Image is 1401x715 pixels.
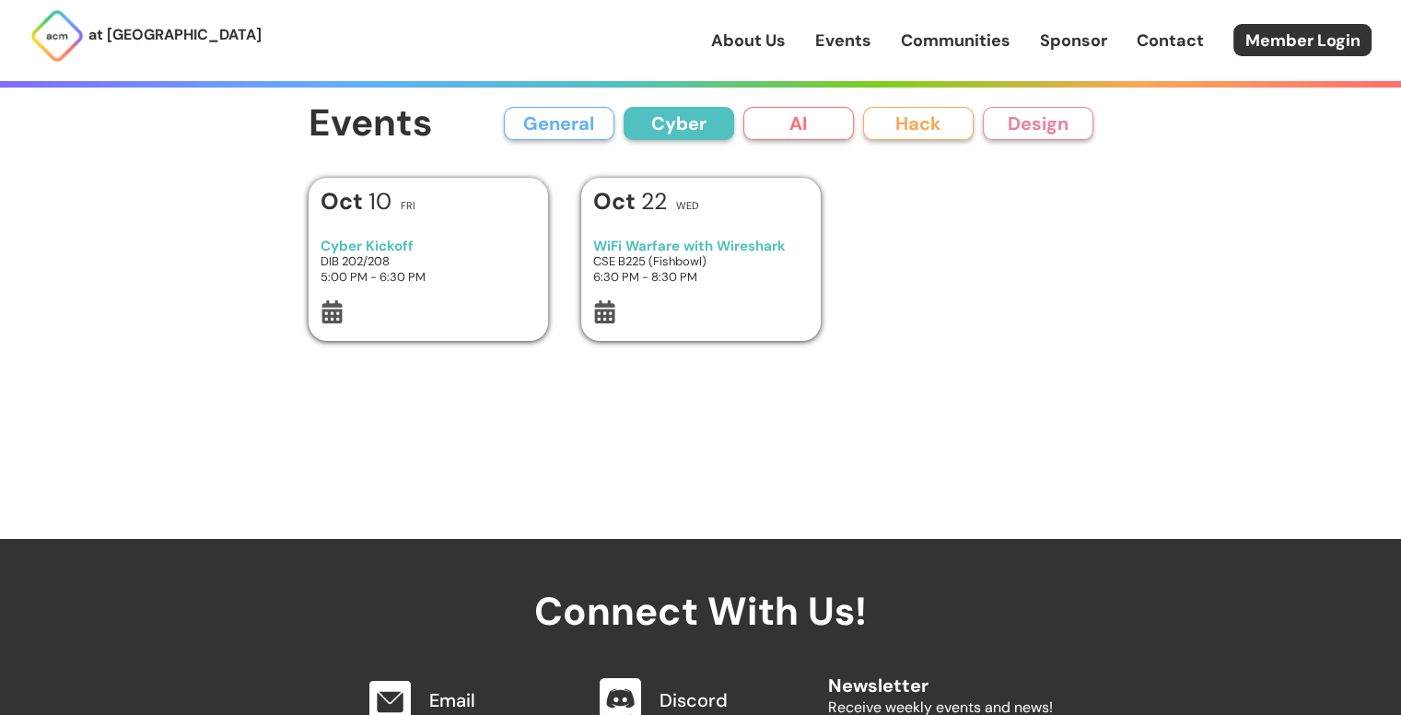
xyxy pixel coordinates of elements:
[29,8,262,64] a: at [GEOGRAPHIC_DATA]
[321,190,391,213] h1: 10
[676,201,699,211] h2: Wed
[309,103,433,145] h1: Events
[321,269,535,285] h3: 5:00 PM - 6:30 PM
[743,107,854,140] button: AI
[828,657,1053,696] h2: Newsletter
[504,107,614,140] button: General
[401,201,415,211] h2: Fri
[1040,29,1107,53] a: Sponsor
[321,186,368,217] b: Oct
[593,253,808,269] h3: CSE B225 (Fishbowl)
[1137,29,1204,53] a: Contact
[1233,24,1372,56] a: Member Login
[983,107,1093,140] button: Design
[660,688,728,712] a: Discord
[429,688,475,712] a: Email
[815,29,871,53] a: Events
[711,29,786,53] a: About Us
[624,107,734,140] button: Cyber
[321,239,535,254] h3: Cyber Kickoff
[88,23,262,47] p: at [GEOGRAPHIC_DATA]
[593,269,808,285] h3: 6:30 PM - 8:30 PM
[29,8,85,64] img: ACM Logo
[349,539,1053,633] h2: Connect With Us!
[593,190,667,213] h1: 22
[321,253,535,269] h3: DIB 202/208
[863,107,974,140] button: Hack
[901,29,1010,53] a: Communities
[593,186,641,217] b: Oct
[593,239,808,254] h3: WiFi Warfare with Wireshark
